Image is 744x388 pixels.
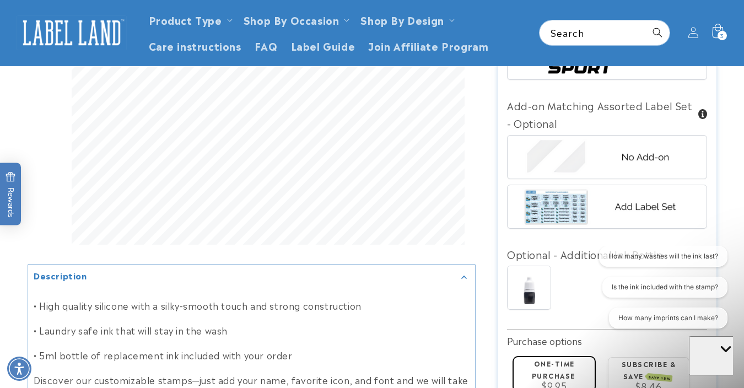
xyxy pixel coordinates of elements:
span: SAVE 15% [646,373,672,382]
summary: Description [28,265,475,289]
summary: Shop By Design [354,7,459,33]
a: Label Guide [284,33,362,58]
p: • Laundry safe ink that will stay in the wash [34,322,470,338]
summary: Shop By Occasion [237,7,354,33]
span: 3 [720,31,724,40]
iframe: Gorgias live chat conversation starters [592,246,733,338]
div: Accessibility Menu [7,357,31,381]
a: FAQ [248,33,284,58]
iframe: Gorgias live chat messenger [689,336,733,377]
a: Care instructions [142,33,248,58]
span: FAQ [255,39,278,52]
img: Label Land [17,15,127,50]
label: Subscribe & save [622,359,676,380]
span: Rewards [6,172,16,218]
a: Label Land [13,12,131,54]
summary: Product Type [142,7,237,33]
a: Shop By Design [360,12,444,27]
p: • High quality silicone with a silky-smooth touch and strong construction [34,298,470,314]
a: Join Affiliate Program [362,33,495,58]
div: Optional - Additional Ink Bottle [507,245,707,263]
button: Search [645,20,670,45]
div: Add-on Matching Assorted Label Set - Optional [507,96,707,132]
span: Label Guide [291,39,355,52]
img: Ink Bottle [508,266,551,309]
a: Product Type [149,12,222,27]
label: Purchase options [507,334,582,347]
p: • 5ml bottle of replacement ink included with your order [34,347,470,363]
label: One-time purchase [532,358,575,380]
h2: Description [34,270,87,281]
span: Care instructions [149,39,241,52]
span: Join Affiliate Program [368,39,488,52]
span: Shop By Occasion [244,13,339,26]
